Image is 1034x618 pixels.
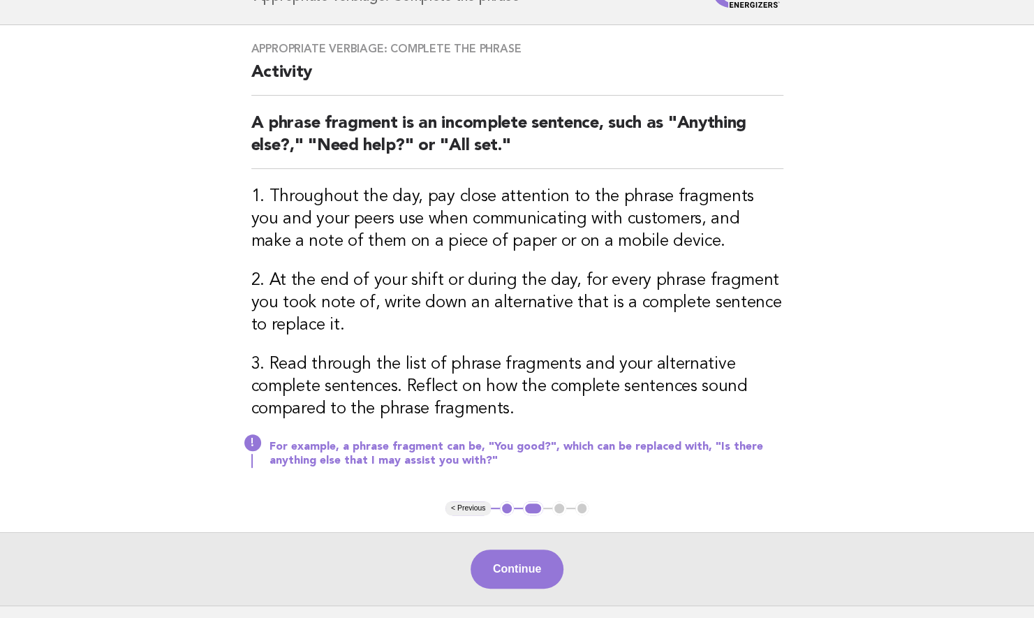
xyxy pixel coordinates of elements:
button: 2 [523,501,543,515]
h3: Appropriate verbiage: Complete the phrase [251,42,783,56]
button: < Previous [445,501,491,515]
h2: A phrase fragment is an incomplete sentence, such as "Anything else?," "Need help?" or "All set." [251,112,783,169]
h3: 2. At the end of your shift or during the day, for every phrase fragment you took note of, write ... [251,270,783,337]
h3: 3. Read through the list of phrase fragments and your alternative complete sentences. Reflect on ... [251,353,783,420]
h2: Activity [251,61,783,96]
button: Continue [471,550,563,589]
h3: 1. Throughout the day, pay close attention to the phrase fragments you and your peers use when co... [251,186,783,253]
p: For example, a phrase fragment can be, "You good?", which can be replaced with, "Is there anythin... [269,440,783,468]
button: 1 [500,501,514,515]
